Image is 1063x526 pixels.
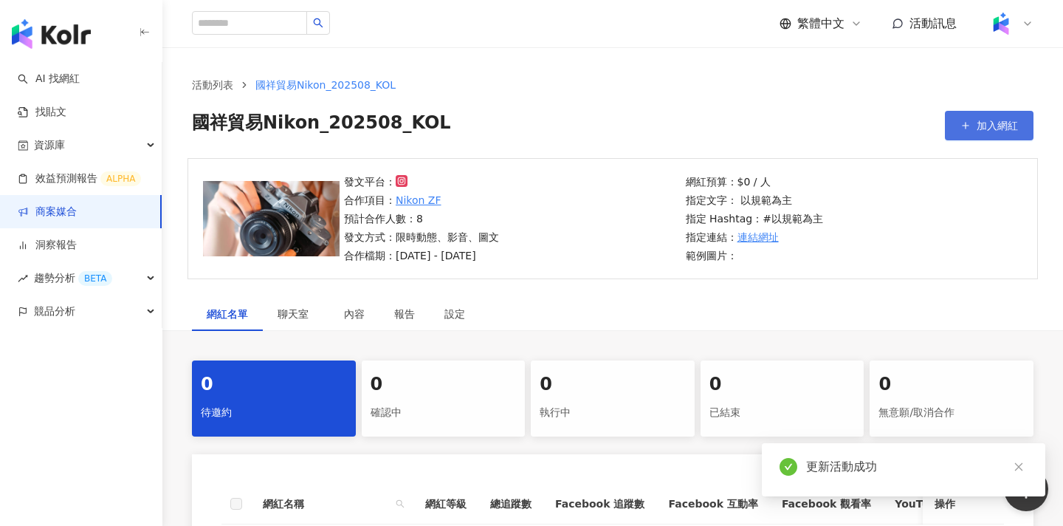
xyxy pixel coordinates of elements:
[34,262,112,295] span: 趨勢分析
[806,458,1028,476] div: 更新活動成功
[18,105,66,120] a: 找貼文
[201,372,347,397] div: 0
[393,493,407,515] span: search
[344,306,365,322] div: 內容
[686,211,823,227] p: 指定 Hashtag：
[540,372,686,397] div: 0
[909,16,957,30] span: 活動訊息
[763,211,823,227] p: #以規範為主
[737,229,779,245] a: 連結網址
[686,229,823,245] p: 指定連結：
[371,400,517,426] div: 確認中
[878,372,1025,397] div: 0
[313,18,323,28] span: search
[686,247,823,264] p: 範例圖片：
[12,19,91,49] img: logo
[34,129,65,162] span: 資源庫
[780,458,797,476] span: check-circle
[444,306,465,322] div: 設定
[207,306,248,322] div: 網紅名單
[344,211,499,227] p: 預計合作人數：8
[797,16,844,32] span: 繁體中文
[540,400,686,426] div: 執行中
[18,273,28,284] span: rise
[344,247,499,264] p: 合作檔期：[DATE] - [DATE]
[371,372,517,397] div: 0
[344,229,499,245] p: 發文方式：限時動態、影音、圖文
[18,205,77,219] a: 商案媒合
[543,484,656,525] th: Facebook 追蹤數
[987,10,1015,38] img: Kolr%20app%20icon%20%281%29.png
[18,238,77,253] a: 洞察報告
[255,79,396,91] span: 國祥貿易Nikon_202508_KOL
[1014,462,1024,472] span: close
[977,120,1018,131] span: 加入網紅
[18,72,80,86] a: searchAI 找網紅
[413,484,478,525] th: 網紅等級
[396,192,441,208] a: Nikon ZF
[263,496,390,512] span: 網紅名稱
[478,484,543,525] th: 總追蹤數
[201,400,347,426] div: 待邀約
[78,271,112,286] div: BETA
[278,309,314,319] span: 聊天室
[344,174,499,190] p: 發文平台：
[189,77,236,93] a: 活動列表
[656,484,769,525] th: Facebook 互動率
[18,171,141,186] a: 效益預測報告ALPHA
[394,306,415,322] div: 報告
[34,295,75,328] span: 競品分析
[945,111,1033,140] button: 加入網紅
[878,400,1025,426] div: 無意願/取消合作
[192,111,451,140] span: 國祥貿易Nikon_202508_KOL
[203,181,340,256] img: Nikon ZF
[686,174,823,190] p: 網紅預算：$0 / 人
[396,499,405,508] span: search
[709,372,856,397] div: 0
[686,192,823,208] p: 指定文字： 以規範為主
[709,400,856,426] div: 已結束
[344,192,499,208] p: 合作項目：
